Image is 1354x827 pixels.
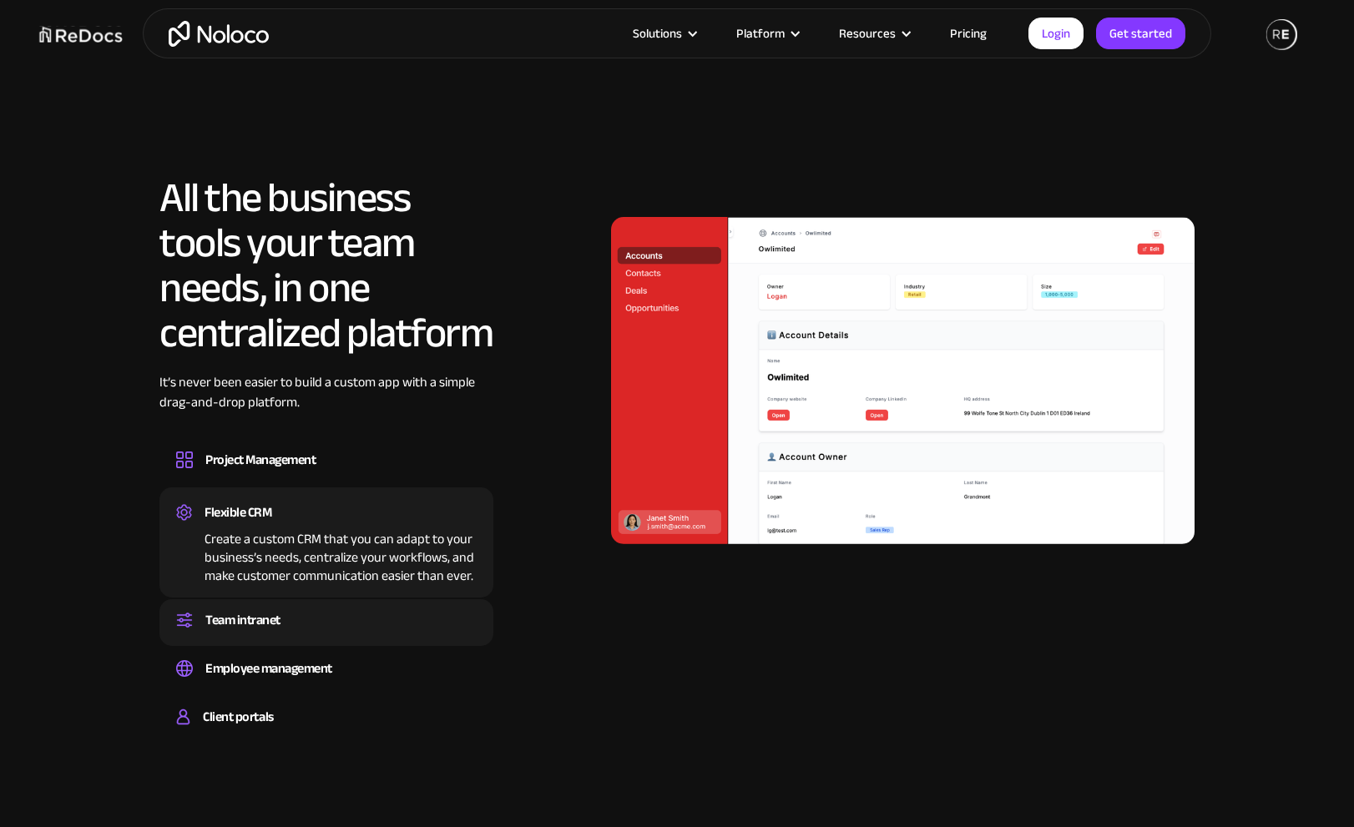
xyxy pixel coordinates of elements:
[818,23,929,44] div: Resources
[633,23,682,44] div: Solutions
[205,500,271,525] div: Flexible CRM
[176,681,477,686] div: Easily manage employee information, track performance, and handle HR tasks from a single platform.
[176,729,477,734] div: Build a secure, fully-branded, and personalized client portal that lets your customers self-serve.
[929,23,1008,44] a: Pricing
[1028,18,1084,49] a: Login
[1096,18,1185,49] a: Get started
[839,23,896,44] div: Resources
[159,175,493,356] h2: All the business tools your team needs, in one centralized platform
[203,704,273,729] div: Client portals
[205,608,280,633] div: Team intranet
[159,372,493,437] div: It’s never been easier to build a custom app with a simple drag-and-drop platform.
[205,447,316,472] div: Project Management
[612,23,715,44] div: Solutions
[205,656,332,681] div: Employee management
[715,23,818,44] div: Platform
[176,633,477,638] div: Set up a central space for your team to collaborate, share information, and stay up to date on co...
[176,525,477,585] div: Create a custom CRM that you can adapt to your business’s needs, centralize your workflows, and m...
[169,21,269,47] a: home
[176,472,477,477] div: Design custom project management tools to speed up workflows, track progress, and optimize your t...
[736,23,785,44] div: Platform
